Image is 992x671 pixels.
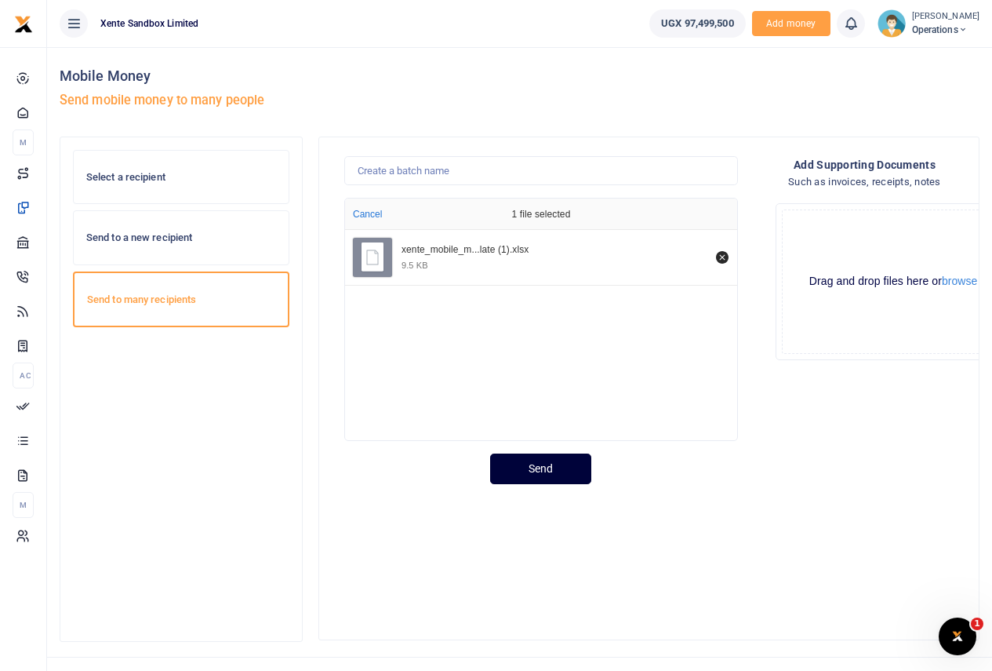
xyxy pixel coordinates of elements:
span: 1 [971,618,983,630]
button: Remove file [714,249,731,266]
li: Ac [13,363,34,388]
button: Cancel [348,204,387,224]
a: Select a recipient [73,150,289,205]
span: Xente Sandbox Limited [94,16,205,31]
span: Operations [912,23,979,37]
img: logo-small [14,15,33,34]
button: Send [490,454,591,484]
li: Wallet ballance [643,9,751,38]
h6: Select a recipient [86,171,276,184]
li: M [13,129,34,155]
h4: Add supporting Documents [794,156,936,173]
small: [PERSON_NAME] [912,10,979,24]
div: xente_mobile_money_template (1).xlsx [402,244,707,257]
iframe: Intercom live chat [939,618,976,655]
a: Add money [752,16,830,28]
li: M [13,492,34,518]
button: browse [942,275,977,286]
img: profile-user [878,9,906,38]
h6: Send to many recipients [87,294,275,306]
a: Send to many recipients [73,272,289,328]
a: Send to a new recipient [73,210,289,265]
a: UGX 97,499,500 [649,9,745,38]
a: profile-user [PERSON_NAME] Operations [878,9,979,38]
div: File Uploader [344,198,738,441]
span: UGX 97,499,500 [661,16,733,31]
li: Toup your wallet [752,11,830,37]
span: Add money [752,11,830,37]
h6: Send to a new recipient [86,232,276,244]
input: Create a batch name [344,156,738,186]
h4: Such as invoices, receipts, notes [788,173,941,191]
h4: Mobile Money [60,67,514,85]
div: 1 file selected [474,199,608,230]
a: logo-small logo-large logo-large [14,17,33,29]
div: 9.5 KB [402,260,428,271]
h5: Send mobile money to many people [60,93,514,108]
